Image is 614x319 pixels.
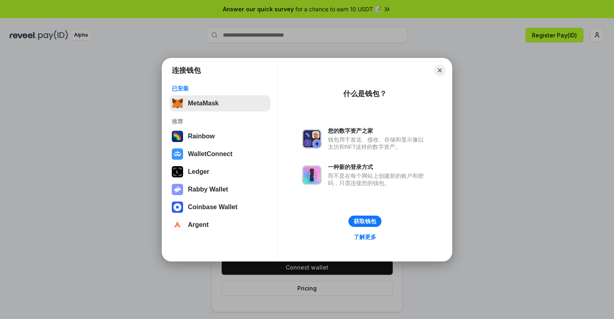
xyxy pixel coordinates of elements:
div: 了解更多 [354,233,376,241]
img: svg+xml,%3Csvg%20width%3D%2228%22%20height%3D%2228%22%20viewBox%3D%220%200%2028%2028%22%20fill%3D... [172,219,183,231]
div: Rabby Wallet [188,186,228,193]
a: 了解更多 [349,232,381,242]
div: 已安装 [172,85,268,92]
button: Argent [169,217,270,233]
h1: 连接钱包 [172,66,201,75]
div: 您的数字资产之家 [328,127,428,134]
img: svg+xml,%3Csvg%20width%3D%2228%22%20height%3D%2228%22%20viewBox%3D%220%200%2028%2028%22%20fill%3D... [172,202,183,213]
button: Close [434,65,445,76]
img: svg+xml,%3Csvg%20xmlns%3D%22http%3A%2F%2Fwww.w3.org%2F2000%2Fsvg%22%20fill%3D%22none%22%20viewBox... [302,129,321,148]
img: svg+xml,%3Csvg%20xmlns%3D%22http%3A%2F%2Fwww.w3.org%2F2000%2Fsvg%22%20fill%3D%22none%22%20viewBox... [302,165,321,185]
div: Coinbase Wallet [188,204,237,211]
div: 推荐 [172,118,268,125]
button: Coinbase Wallet [169,199,270,215]
img: svg+xml,%3Csvg%20width%3D%22120%22%20height%3D%22120%22%20viewBox%3D%220%200%20120%20120%22%20fil... [172,131,183,142]
button: 获取钱包 [348,216,381,227]
div: 钱包用于发送、接收、存储和显示像以太坊和NFT这样的数字资产。 [328,136,428,150]
div: Argent [188,221,209,228]
div: 获取钱包 [354,218,376,225]
img: svg+xml,%3Csvg%20xmlns%3D%22http%3A%2F%2Fwww.w3.org%2F2000%2Fsvg%22%20fill%3D%22none%22%20viewBox... [172,184,183,195]
div: 一种新的登录方式 [328,163,428,171]
button: Ledger [169,164,270,180]
button: Rainbow [169,128,270,144]
img: svg+xml,%3Csvg%20xmlns%3D%22http%3A%2F%2Fwww.w3.org%2F2000%2Fsvg%22%20width%3D%2228%22%20height%3... [172,166,183,177]
div: MetaMask [188,100,218,107]
div: Rainbow [188,133,215,140]
div: 什么是钱包？ [343,89,387,99]
div: Ledger [188,168,209,175]
img: svg+xml,%3Csvg%20fill%3D%22none%22%20height%3D%2233%22%20viewBox%3D%220%200%2035%2033%22%20width%... [172,98,183,109]
button: Rabby Wallet [169,181,270,198]
button: WalletConnect [169,146,270,162]
div: 而不是在每个网站上创建新的账户和密码，只需连接您的钱包。 [328,172,428,187]
img: svg+xml,%3Csvg%20width%3D%2228%22%20height%3D%2228%22%20viewBox%3D%220%200%2028%2028%22%20fill%3D... [172,148,183,160]
div: WalletConnect [188,150,233,158]
button: MetaMask [169,95,270,111]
